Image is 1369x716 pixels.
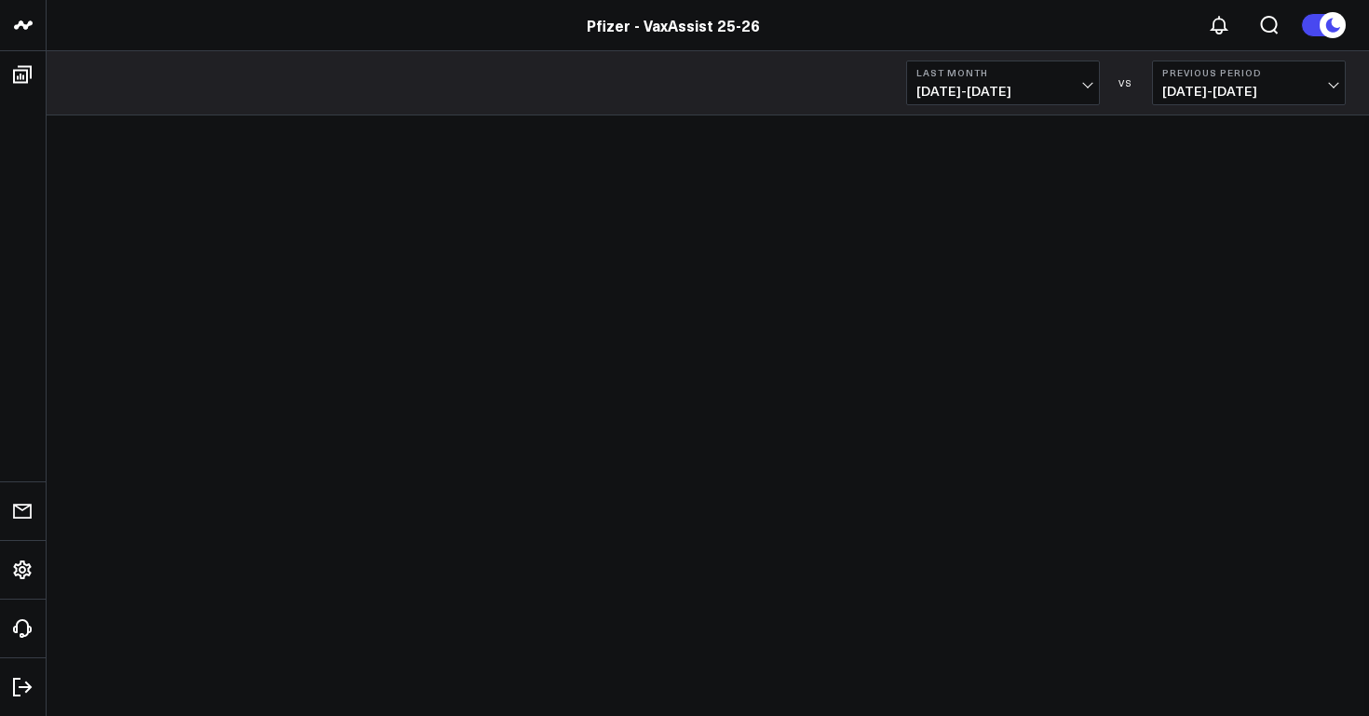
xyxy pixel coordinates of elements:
button: Last Month[DATE]-[DATE] [906,61,1100,105]
b: Last Month [916,67,1090,78]
span: [DATE] - [DATE] [916,84,1090,99]
a: Pfizer - VaxAssist 25-26 [587,15,760,35]
div: VS [1109,77,1143,88]
button: Previous Period[DATE]-[DATE] [1152,61,1346,105]
b: Previous Period [1162,67,1335,78]
span: [DATE] - [DATE] [1162,84,1335,99]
